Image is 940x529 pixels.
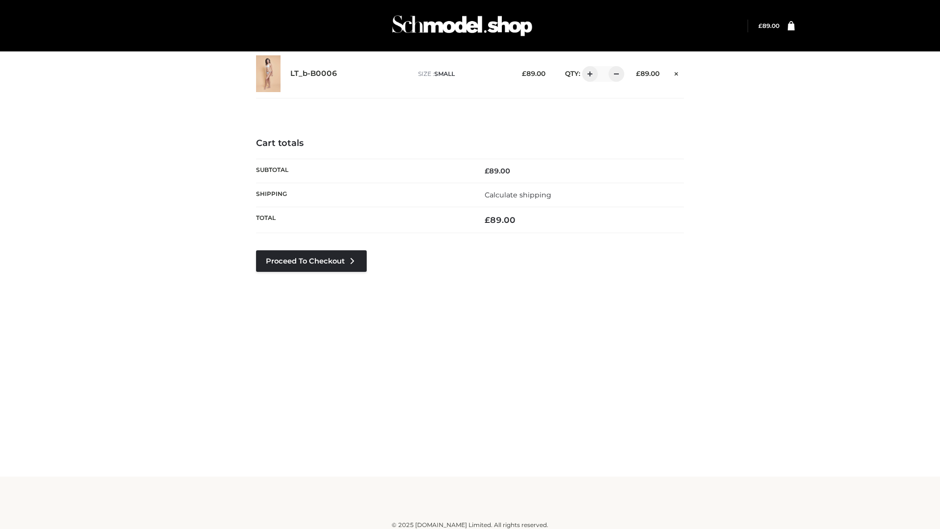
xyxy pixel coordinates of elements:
img: LT_b-B0006 - SMALL [256,55,281,92]
a: Remove this item [669,66,684,79]
span: £ [758,22,762,29]
h4: Cart totals [256,138,684,149]
img: Schmodel Admin 964 [389,6,536,45]
span: £ [485,215,490,225]
bdi: 89.00 [485,167,510,175]
a: LT_b-B0006 [290,69,337,78]
span: £ [522,70,526,77]
span: £ [636,70,640,77]
span: SMALL [434,70,455,77]
a: £89.00 [758,22,779,29]
a: Calculate shipping [485,191,551,199]
bdi: 89.00 [758,22,779,29]
th: Shipping [256,183,470,207]
th: Total [256,207,470,233]
a: Proceed to Checkout [256,250,367,272]
p: size : [418,70,507,78]
bdi: 89.00 [636,70,659,77]
th: Subtotal [256,159,470,183]
bdi: 89.00 [522,70,545,77]
span: £ [485,167,489,175]
div: QTY: [555,66,621,82]
bdi: 89.00 [485,215,516,225]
